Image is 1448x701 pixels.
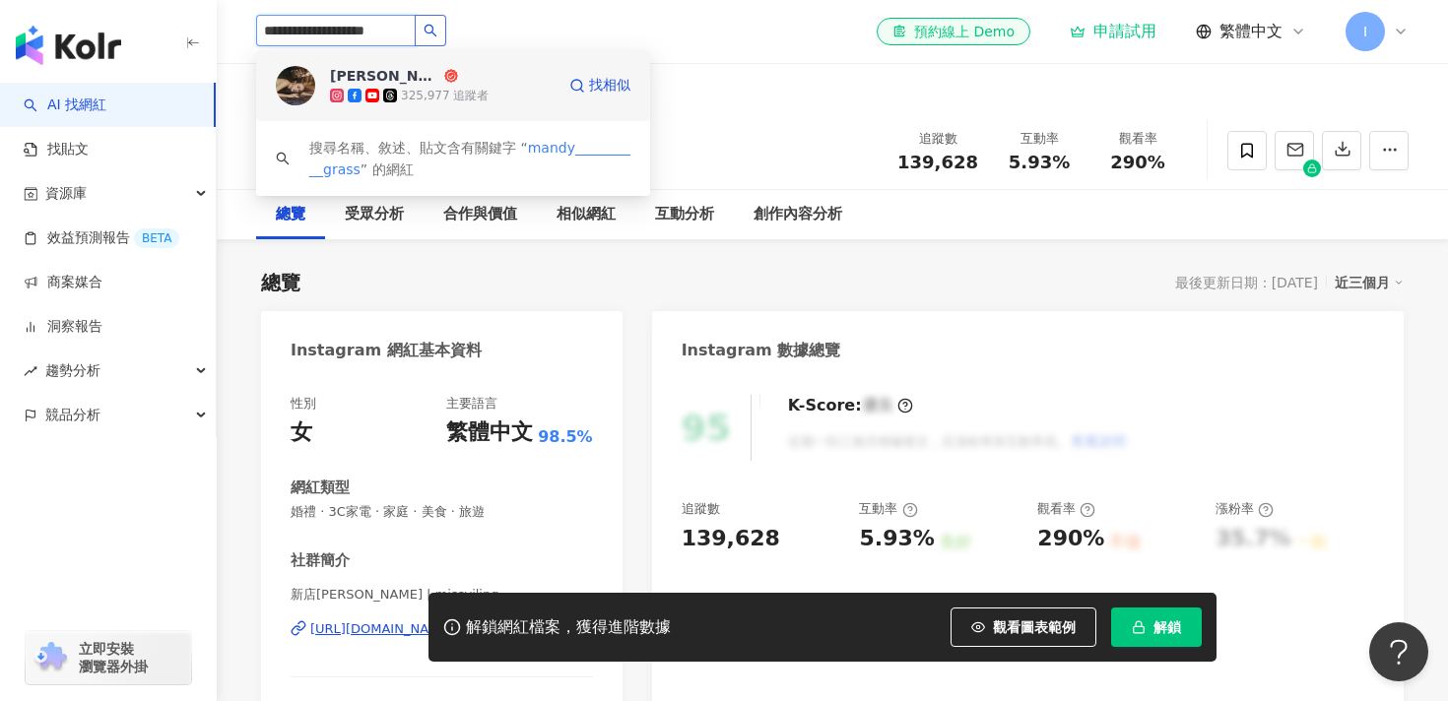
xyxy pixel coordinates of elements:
div: Instagram 數據總覽 [682,340,841,361]
div: 總覽 [261,269,300,296]
a: chrome extension立即安裝 瀏覽器外掛 [26,631,191,684]
img: chrome extension [32,642,70,673]
span: 找相似 [589,76,630,96]
span: 139,628 [897,152,978,172]
span: 資源庫 [45,171,87,216]
div: 網紅類型 [291,478,350,498]
span: 290% [1110,153,1165,172]
button: 觀看圖表範例 [951,607,1096,647]
div: K-Score : [788,395,913,416]
img: logo [16,26,121,65]
a: 找貼文 [24,140,89,159]
img: KOL Avatar [276,66,315,105]
div: 預約線上 Demo [892,22,1015,41]
span: 繁體中文 [1219,21,1283,42]
div: 總覽 [276,203,305,226]
div: 搜尋名稱、敘述、貼文含有關鍵字 “ ” 的網紅 [309,137,630,180]
div: 互動率 [859,500,917,518]
div: 互動率 [1002,129,1077,149]
span: 觀看圖表範例 [993,619,1076,635]
span: 5.93% [1009,153,1070,172]
div: 相似網紅 [557,203,616,226]
div: 女 [291,417,312,448]
span: I [1363,21,1367,42]
div: 漲粉率 [1216,500,1274,518]
a: searchAI 找網紅 [24,96,106,115]
div: 創作內容分析 [754,203,842,226]
div: 近三個月 [1335,270,1404,295]
div: 追蹤數 [682,500,720,518]
div: 最後更新日期：[DATE] [1175,275,1318,290]
span: search [276,152,290,165]
div: 合作與價值 [443,203,517,226]
div: 解鎖網紅檔案，獲得進階數據 [466,617,671,638]
div: 5.93% [859,524,934,554]
span: 趨勢分析 [45,349,100,393]
div: [PERSON_NAME] [330,66,440,86]
span: mandy__________grass [309,140,630,177]
a: 商案媒合 [24,273,102,292]
div: 主要語言 [446,395,497,413]
div: 性別 [291,395,316,413]
span: 98.5% [538,426,593,448]
div: 社群簡介 [291,550,350,571]
div: 325,977 追蹤者 [401,88,489,104]
span: rise [24,364,37,378]
div: 觀看率 [1037,500,1095,518]
div: 繁體中文 [446,417,533,448]
a: 預約線上 Demo [877,18,1030,45]
div: 互動分析 [655,203,714,226]
div: Instagram 網紅基本資料 [291,340,482,361]
div: 139,628 [682,524,780,554]
button: 解鎖 [1111,607,1202,647]
a: 效益預測報告BETA [24,228,179,248]
span: 新店[PERSON_NAME] | missyiling [291,586,593,604]
span: search [424,24,437,37]
div: 受眾分析 [345,203,404,226]
span: 立即安裝 瀏覽器外掛 [79,640,148,675]
span: 婚禮 · 3C家電 · 家庭 · 美食 · 旅遊 [291,503,593,521]
a: 申請試用 [1070,22,1156,41]
span: 解鎖 [1153,619,1181,635]
span: 競品分析 [45,393,100,437]
div: 290% [1037,524,1104,554]
a: 找相似 [569,66,630,105]
a: 洞察報告 [24,317,102,337]
div: 追蹤數 [897,129,978,149]
div: 觀看率 [1100,129,1175,149]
